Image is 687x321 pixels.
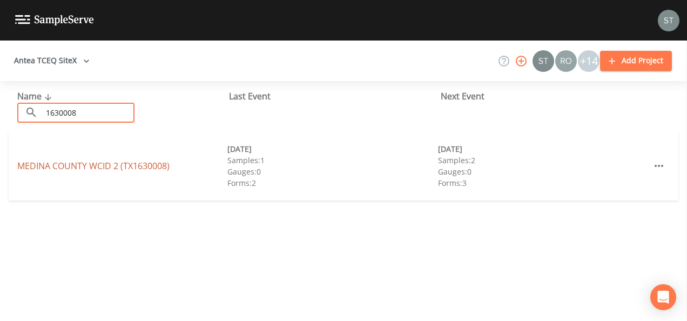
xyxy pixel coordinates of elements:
[42,103,134,123] input: Search Projects
[533,50,554,72] img: c0670e89e469b6405363224a5fca805c
[600,51,672,71] button: Add Project
[227,143,437,155] div: [DATE]
[438,155,648,166] div: Samples: 2
[227,166,437,177] div: Gauges: 0
[438,166,648,177] div: Gauges: 0
[578,50,600,72] div: +14
[532,50,555,72] div: Stan Porter
[15,15,94,25] img: logo
[227,155,437,166] div: Samples: 1
[438,143,648,155] div: [DATE]
[10,51,94,71] button: Antea TCEQ SiteX
[555,50,577,72] div: Rodolfo Ramirez
[650,284,676,310] div: Open Intercom Messenger
[17,90,55,102] span: Name
[229,90,441,103] div: Last Event
[555,50,577,72] img: 7e5c62b91fde3b9fc00588adc1700c9a
[438,177,648,189] div: Forms: 3
[227,177,437,189] div: Forms: 2
[17,160,170,172] a: MEDINA COUNTY WCID 2 (TX1630008)
[441,90,652,103] div: Next Event
[658,10,679,31] img: c0670e89e469b6405363224a5fca805c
